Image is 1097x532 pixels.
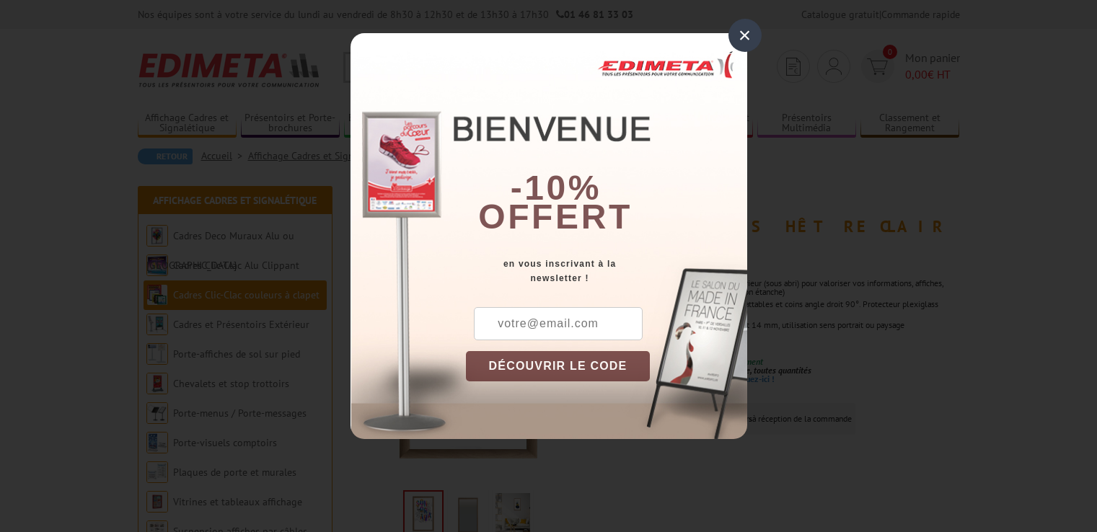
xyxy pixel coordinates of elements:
[466,257,747,285] div: en vous inscrivant à la newsletter !
[474,307,643,340] input: votre@email.com
[511,169,602,207] b: -10%
[466,351,651,381] button: DÉCOUVRIR LE CODE
[478,198,633,236] font: offert
[728,19,762,52] div: ×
